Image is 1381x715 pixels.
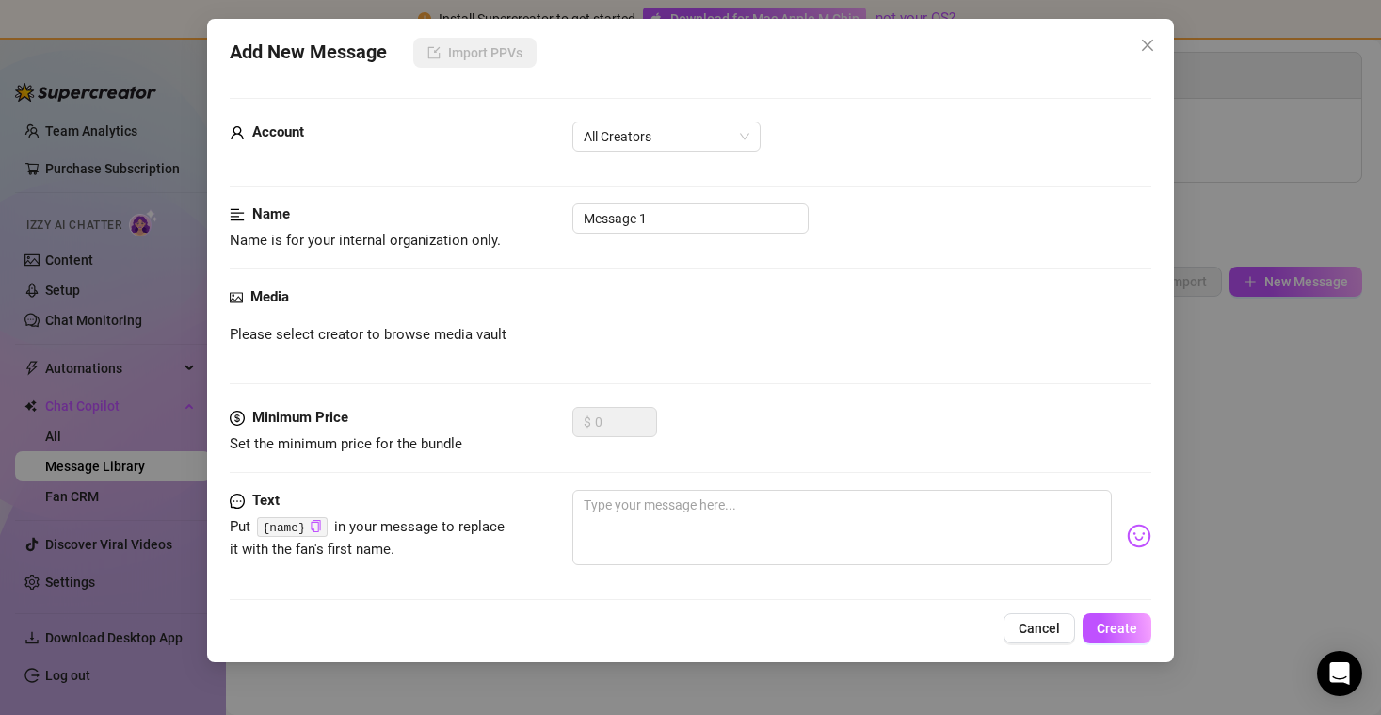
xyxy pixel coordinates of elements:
[230,38,387,68] span: Add New Message
[230,407,245,430] span: dollar
[230,232,501,249] span: Name is for your internal organization only.
[1132,30,1163,60] button: Close
[230,122,245,144] span: user
[252,205,290,222] strong: Name
[230,324,506,347] span: Please select creator to browse media vault
[230,286,243,309] span: picture
[310,520,322,534] button: Click to Copy
[1127,524,1151,548] img: svg%3e
[252,123,304,140] strong: Account
[257,517,328,537] code: {name}
[230,435,462,452] span: Set the minimum price for the bundle
[584,122,749,151] span: All Creators
[252,409,348,426] strong: Minimum Price
[230,518,505,558] span: Put in your message to replace it with the fan's first name.
[413,38,537,68] button: Import PPVs
[1019,621,1060,636] span: Cancel
[230,203,245,226] span: align-left
[252,492,280,509] strong: Text
[310,520,322,532] span: copy
[1097,621,1137,636] span: Create
[1140,38,1155,53] span: close
[572,203,809,234] input: Enter a name
[1317,651,1362,696] div: Open Intercom Messenger
[1083,613,1151,643] button: Create
[1132,38,1163,53] span: Close
[250,288,289,305] strong: Media
[230,490,245,512] span: message
[1004,613,1075,643] button: Cancel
